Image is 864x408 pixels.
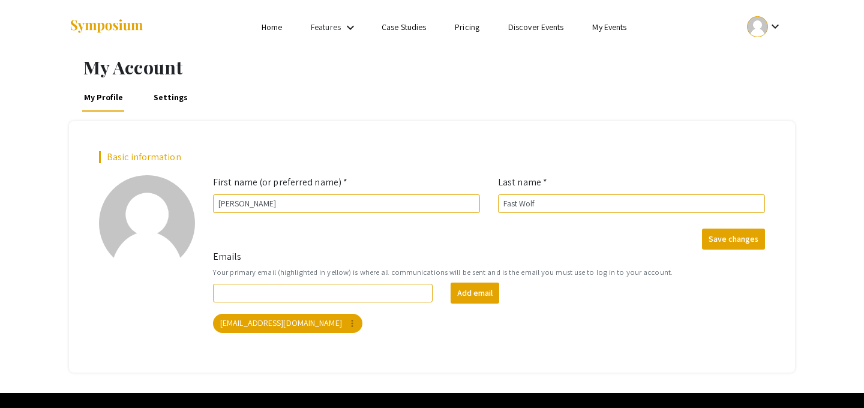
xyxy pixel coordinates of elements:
img: Symposium by ForagerOne [69,19,144,35]
button: Add email [451,283,499,304]
button: Save changes [702,229,765,250]
iframe: Chat [813,354,855,399]
mat-icon: Expand Features list [343,20,358,35]
mat-chip: [EMAIL_ADDRESS][DOMAIN_NAME] [213,314,362,333]
a: Discover Events [508,22,564,32]
button: Expand account dropdown [734,13,795,40]
mat-icon: more_vert [347,318,358,329]
h2: Basic information [99,151,765,163]
a: My Events [592,22,626,32]
a: Home [262,22,282,32]
a: Pricing [455,22,479,32]
mat-chip-list: Your emails [213,311,765,335]
h1: My Account [83,56,795,78]
a: My Profile [82,83,125,112]
a: Case Studies [382,22,426,32]
mat-icon: Expand account dropdown [768,19,782,34]
app-email-chip: Your primary email [211,311,365,335]
label: First name (or preferred name) * [213,175,347,190]
label: Emails [213,250,242,264]
a: Features [311,22,341,32]
small: Your primary email (highlighted in yellow) is where all communications will be sent and is the em... [213,266,765,278]
a: Settings [151,83,190,112]
label: Last name * [498,175,547,190]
